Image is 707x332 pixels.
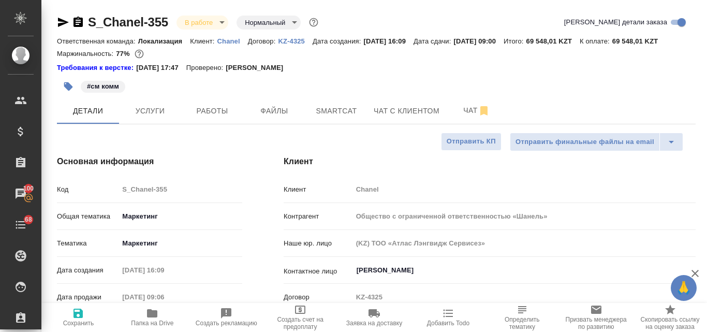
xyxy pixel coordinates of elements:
button: Определить тематику [485,303,559,332]
span: Сохранить [63,320,94,327]
div: В работе [176,16,228,30]
span: [PERSON_NAME] детали заказа [564,17,667,27]
button: Нормальный [242,18,288,27]
button: Скопировать ссылку [72,16,84,28]
button: Создать счет на предоплату [263,303,337,332]
span: Отправить КП [447,136,496,148]
input: Пустое поле [119,263,209,278]
h4: Основная информация [57,155,242,168]
p: Клиент: [190,37,217,45]
div: В работе [237,16,301,30]
span: 🙏 [675,277,693,299]
button: 🙏 [671,275,697,301]
p: Дата продажи [57,292,119,302]
p: Chanel [217,37,248,45]
span: Создать счет на предоплату [270,316,331,330]
p: [DATE] 09:00 [453,37,504,45]
p: Код [57,184,119,195]
span: Чат с клиентом [374,105,439,118]
p: К оплате: [580,37,612,45]
p: 69 548,01 KZT [526,37,580,45]
div: Нажми, чтобы открыть папку с инструкцией [57,63,136,73]
div: Маркетинг [119,235,242,252]
p: Маржинальность: [57,50,116,57]
a: S_Chanel-355 [88,15,168,29]
button: Сохранить [41,303,115,332]
button: 2132.00 RUB; [132,47,146,61]
button: Заявка на доставку [337,303,411,332]
span: 100 [17,183,40,194]
span: Создать рекламацию [196,320,257,327]
p: Проверено: [186,63,226,73]
p: Локализация [138,37,190,45]
p: Ответственная команда: [57,37,138,45]
span: Чат [452,104,502,117]
p: Наше юр. лицо [284,238,352,249]
p: Общая тематика [57,211,119,222]
p: #см комм [87,81,119,92]
button: В работе [182,18,216,27]
button: Добавить тэг [57,75,80,98]
div: Маркетинг [119,208,242,225]
button: Отправить финальные файлы на email [510,133,660,151]
button: Скопировать ссылку на оценку заказа [633,303,707,332]
p: [DATE] 16:09 [363,37,414,45]
button: Скопировать ссылку для ЯМессенджера [57,16,69,28]
p: Дата создания [57,265,119,276]
input: Пустое поле [352,209,696,224]
span: Призвать менеджера по развитию [565,316,627,330]
p: Контрагент [284,211,352,222]
span: Заявка на доставку [346,320,402,327]
span: Скопировать ссылку на оценку заказа [639,316,701,330]
span: 68 [19,214,38,225]
h4: Клиент [284,155,696,168]
span: Smartcat [312,105,361,118]
p: KZ-4325 [278,37,313,45]
span: Работы [187,105,237,118]
a: Требования к верстке: [57,63,136,73]
p: Дата создания: [313,37,363,45]
p: Тематика [57,238,119,249]
a: KZ-4325 [278,36,313,45]
div: split button [510,133,683,151]
svg: Отписаться [478,105,490,117]
p: 77% [116,50,132,57]
button: Папка на Drive [115,303,189,332]
span: Папка на Drive [131,320,173,327]
p: Клиент [284,184,352,195]
input: Пустое поле [352,236,696,251]
span: см комм [80,81,126,90]
input: Пустое поле [352,182,696,197]
input: Пустое поле [352,290,696,305]
input: Пустое поле [119,182,242,197]
button: Призвать менеджера по развитию [559,303,633,332]
span: Отправить финальные файлы на email [515,136,654,148]
span: Услуги [125,105,175,118]
p: Договор: [248,37,278,45]
a: 100 [3,181,39,207]
span: Детали [63,105,113,118]
span: Файлы [249,105,299,118]
button: Добавить Todo [411,303,485,332]
p: 69 548,01 KZT [612,37,666,45]
a: Chanel [217,36,248,45]
a: 68 [3,212,39,238]
input: Пустое поле [119,290,209,305]
p: [PERSON_NAME] [226,63,291,73]
button: Отправить КП [441,133,502,151]
span: Добавить Todo [427,320,469,327]
p: Итого: [504,37,526,45]
p: Контактное лицо [284,266,352,277]
p: Дата сдачи: [414,37,453,45]
p: Договор [284,292,352,302]
span: Определить тематику [491,316,553,330]
p: [DATE] 17:47 [136,63,186,73]
button: Создать рекламацию [189,303,263,332]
